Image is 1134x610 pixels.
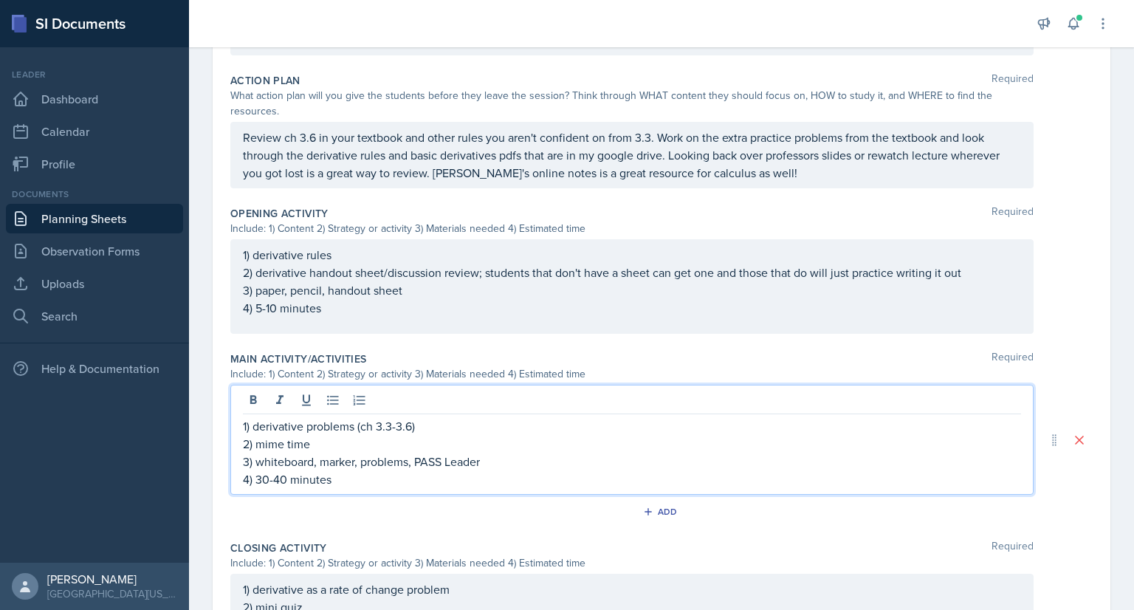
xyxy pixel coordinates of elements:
[638,501,686,523] button: Add
[6,236,183,266] a: Observation Forms
[47,586,177,601] div: [GEOGRAPHIC_DATA][US_STATE] in [GEOGRAPHIC_DATA]
[243,281,1021,299] p: 3) paper, pencil, handout sheet
[992,73,1034,88] span: Required
[243,299,1021,317] p: 4) 5-10 minutes
[230,555,1034,571] div: Include: 1) Content 2) Strategy or activity 3) Materials needed 4) Estimated time
[6,269,183,298] a: Uploads
[230,73,300,88] label: Action Plan
[6,84,183,114] a: Dashboard
[243,453,1021,470] p: 3) whiteboard, marker, problems, PASS Leader
[230,541,327,555] label: Closing Activity
[243,580,1021,598] p: 1) derivative as a rate of change problem
[243,417,1021,435] p: 1) derivative problems (ch 3.3-3.6)
[6,204,183,233] a: Planning Sheets
[6,301,183,331] a: Search
[992,541,1034,555] span: Required
[230,206,329,221] label: Opening Activity
[992,206,1034,221] span: Required
[230,352,366,366] label: Main Activity/Activities
[243,128,1021,182] p: Review ch 3.6 in your textbook and other rules you aren't confident on from 3.3. Work on the extr...
[6,188,183,201] div: Documents
[6,149,183,179] a: Profile
[6,68,183,81] div: Leader
[230,366,1034,382] div: Include: 1) Content 2) Strategy or activity 3) Materials needed 4) Estimated time
[243,435,1021,453] p: 2) mime time
[243,470,1021,488] p: 4) 30-40 minutes
[243,264,1021,281] p: 2) derivative handout sheet/discussion review; students that don't have a sheet can get one and t...
[230,88,1034,119] div: What action plan will you give the students before they leave the session? Think through WHAT con...
[6,117,183,146] a: Calendar
[992,352,1034,366] span: Required
[646,506,678,518] div: Add
[230,221,1034,236] div: Include: 1) Content 2) Strategy or activity 3) Materials needed 4) Estimated time
[243,246,1021,264] p: 1) derivative rules
[47,572,177,586] div: [PERSON_NAME]
[6,354,183,383] div: Help & Documentation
